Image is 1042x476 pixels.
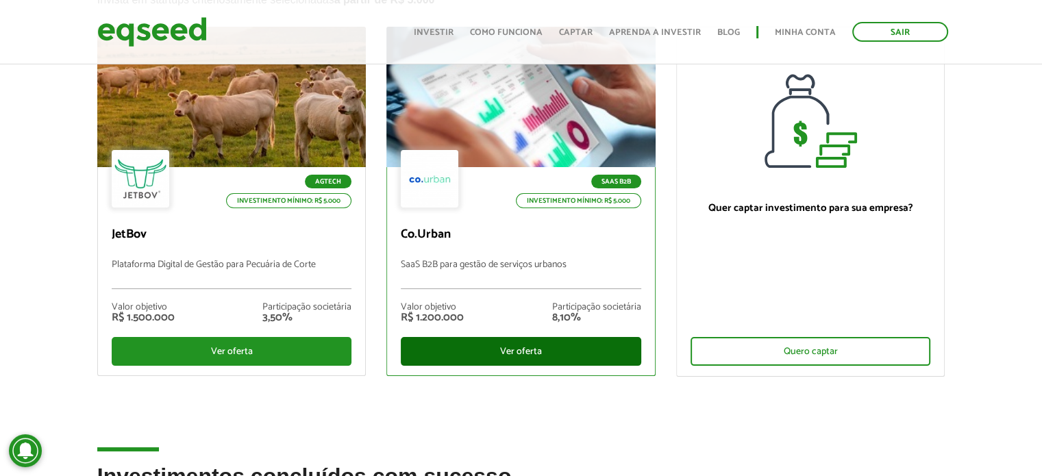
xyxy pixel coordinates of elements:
a: SaaS B2B Investimento mínimo: R$ 5.000 Co.Urban SaaS B2B para gestão de serviços urbanos Valor ob... [386,27,656,376]
div: Valor objetivo [401,303,464,312]
a: Blog [717,28,740,37]
a: Sair [852,22,948,42]
p: Agtech [305,175,351,188]
div: Ver oferta [112,337,352,366]
div: R$ 1.200.000 [401,312,464,323]
img: EqSeed [97,14,207,50]
div: 8,10% [552,312,641,323]
a: Aprenda a investir [609,28,701,37]
div: Valor objetivo [112,303,175,312]
p: Quer captar investimento para sua empresa? [691,202,931,214]
div: Participação societária [262,303,351,312]
p: SaaS B2B [591,175,641,188]
div: Participação societária [552,303,641,312]
a: Minha conta [775,28,836,37]
p: Plataforma Digital de Gestão para Pecuária de Corte [112,260,352,289]
a: Quer captar investimento para sua empresa? Quero captar [676,27,945,377]
a: Investir [414,28,454,37]
p: SaaS B2B para gestão de serviços urbanos [401,260,641,289]
a: Captar [559,28,593,37]
p: Investimento mínimo: R$ 5.000 [226,193,351,208]
a: Agtech Investimento mínimo: R$ 5.000 JetBov Plataforma Digital de Gestão para Pecuária de Corte V... [97,27,367,376]
div: Ver oferta [401,337,641,366]
p: Co.Urban [401,227,641,242]
div: Quero captar [691,337,931,366]
a: Como funciona [470,28,543,37]
p: JetBov [112,227,352,242]
p: Investimento mínimo: R$ 5.000 [516,193,641,208]
div: 3,50% [262,312,351,323]
div: R$ 1.500.000 [112,312,175,323]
